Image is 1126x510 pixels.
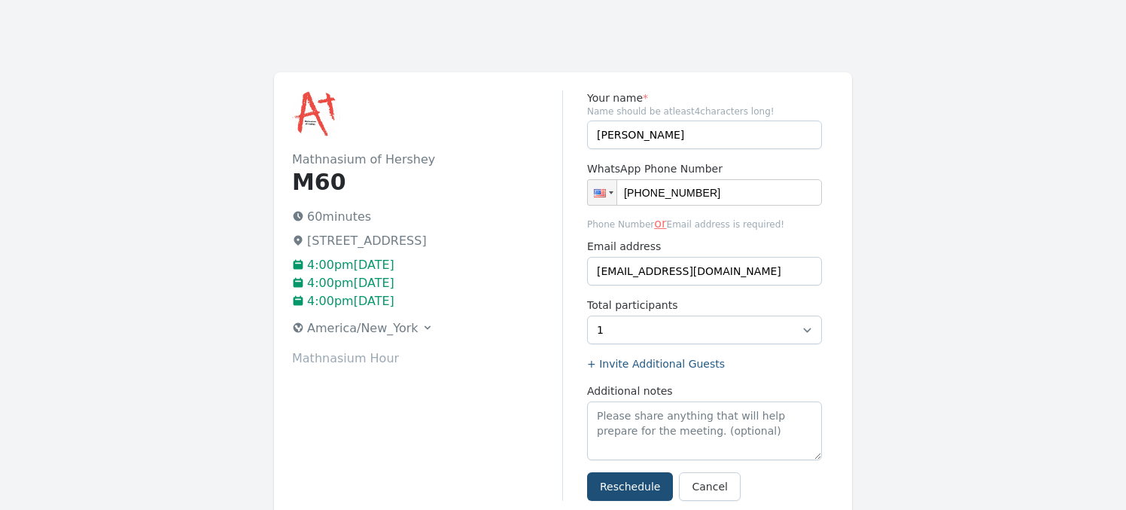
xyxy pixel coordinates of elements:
p: 4:00pm[DATE] [292,274,562,292]
label: Additional notes [587,383,822,399]
input: you@example.com [587,257,822,286]
p: Mathnasium Hour [292,350,562,368]
label: WhatsApp Phone Number [587,161,822,176]
p: 4:00pm[DATE] [292,292,562,310]
button: America/New_York [286,316,440,341]
img: Mathnasium of Hershey [292,90,340,139]
span: Name should be atleast 4 characters long! [587,105,822,118]
div: United States: + 1 [588,180,616,205]
button: Reschedule [587,472,673,501]
a: Cancel [679,472,740,501]
label: Total participants [587,298,822,313]
input: Enter name (required) [587,121,822,149]
span: Phone Number Email address is required! [587,215,822,233]
label: Email address [587,239,822,254]
input: 1 (702) 123-4567 [587,179,822,206]
h1: M60 [292,169,562,196]
span: [STREET_ADDRESS] [307,234,427,248]
span: or [654,216,666,231]
label: Your name [587,90,822,105]
p: 4:00pm[DATE] [292,256,562,274]
label: + Invite Additional Guests [587,356,822,371]
h2: Mathnasium of Hershey [292,151,562,169]
p: 60 minutes [292,208,562,226]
